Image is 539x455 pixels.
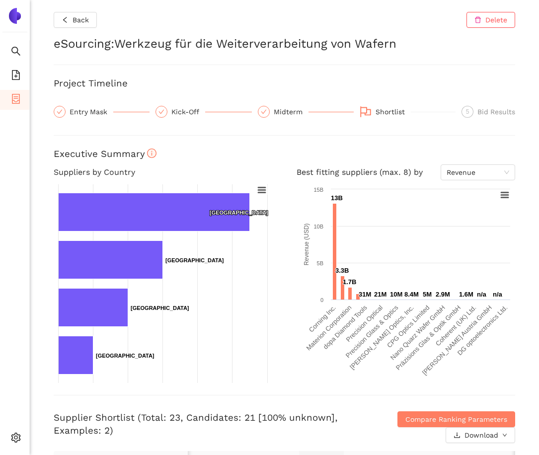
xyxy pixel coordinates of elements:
[62,16,69,24] span: left
[385,303,431,349] text: CPG Optics Limited
[344,303,384,343] text: Precision Optical
[423,291,432,298] text: 5M
[11,43,21,63] span: search
[7,8,23,24] img: Logo
[165,257,224,263] text: [GEOGRAPHIC_DATA]
[316,260,323,266] text: 5B
[456,303,509,357] text: DG optoelectronics Ltd.
[54,106,150,118] div: Entry Mask
[360,106,456,119] div: Shortlist
[11,429,21,449] span: setting
[313,187,323,193] text: 15B
[313,224,323,229] text: 10B
[374,291,386,298] text: 21M
[454,432,461,440] span: download
[131,305,189,311] text: [GEOGRAPHIC_DATA]
[348,303,415,371] text: [PERSON_NAME] Optics, Inc.
[459,291,473,298] text: 1.6M
[274,106,308,118] div: Midterm
[466,12,515,28] button: deleteDelete
[54,77,515,90] h3: Project Timeline
[344,303,399,359] text: Precision Glass & Optics
[54,411,361,437] h3: Supplier Shortlist (Total: 23, Candidates: 21 [100% unknown], Examples: 2)
[477,108,515,116] span: Bid Results
[390,291,402,298] text: 10M
[54,164,273,180] h4: Suppliers by Country
[54,36,515,53] h2: eSourcing : Werkzeug für die Weiterverarbeitung von Wafern
[464,430,498,441] span: Download
[360,106,372,118] span: flag
[405,414,507,425] span: Compare Ranking Parameters
[343,278,356,286] text: 1.7B
[446,427,515,443] button: downloadDownloaddown
[477,291,487,298] text: n/a
[321,303,369,351] text: dopa Diamond Tools
[502,433,507,439] span: down
[397,411,515,427] button: Compare Ranking Parameters
[376,106,411,118] div: Shortlist
[297,164,516,180] h4: Best fitting suppliers (max. 8) by
[493,291,503,298] text: n/a
[331,194,343,202] text: 13B
[11,67,21,86] span: file-add
[359,291,371,298] text: 31M
[54,12,97,28] button: leftBack
[70,106,113,118] div: Entry Mask
[447,165,509,180] span: Revenue
[57,109,63,115] span: check
[54,148,515,160] h3: Executive Summary
[158,109,164,115] span: check
[466,108,469,115] span: 5
[11,90,21,110] span: container
[147,149,156,158] span: info-circle
[434,303,477,347] text: Coherent (UK) Ltd.
[303,223,309,265] text: Revenue (USD)
[335,267,349,274] text: 3.3B
[96,353,154,359] text: [GEOGRAPHIC_DATA]
[261,109,267,115] span: check
[320,297,323,303] text: 0
[210,210,268,216] text: [GEOGRAPHIC_DATA]
[394,303,462,371] text: Präzisions Glas & Optik GmbH
[73,14,89,25] span: Back
[485,14,507,25] span: Delete
[474,16,481,24] span: delete
[305,303,353,352] text: Materion Corporation
[436,291,450,298] text: 2.9M
[404,291,419,298] text: 8.4M
[388,303,446,361] text: Nano Quarz Wafer GmbH
[171,106,205,118] div: Kick-Off
[420,303,493,376] text: [PERSON_NAME] Austria GmbH
[307,303,337,333] text: Corning Inc.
